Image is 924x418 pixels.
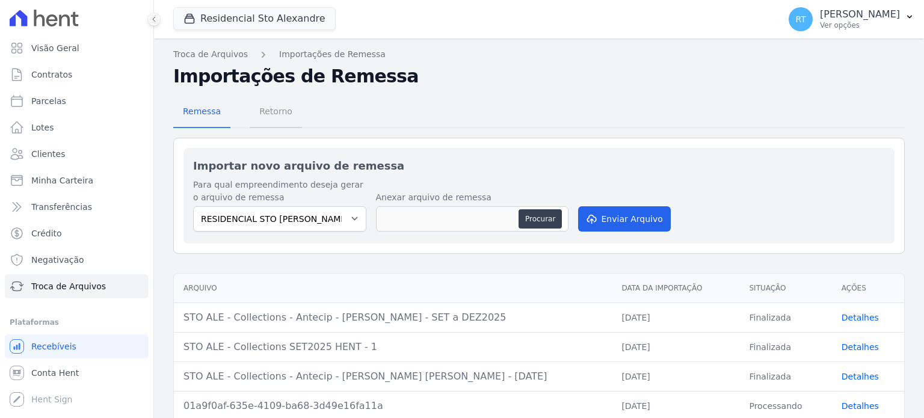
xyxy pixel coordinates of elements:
[5,142,149,166] a: Clientes
[842,342,879,352] a: Detalhes
[795,15,805,23] span: RT
[832,274,904,303] th: Ações
[612,274,739,303] th: Data da Importação
[31,148,65,160] span: Clientes
[31,121,54,134] span: Lotes
[174,274,612,303] th: Arquivo
[820,20,900,30] p: Ver opções
[173,7,336,30] button: Residencial Sto Alexandre
[31,69,72,81] span: Contratos
[31,280,106,292] span: Troca de Arquivos
[31,227,62,239] span: Crédito
[176,99,228,123] span: Remessa
[612,361,739,391] td: [DATE]
[173,97,230,128] a: Remessa
[739,274,831,303] th: Situação
[279,48,386,61] a: Importações de Remessa
[183,369,602,384] div: STO ALE - Collections - Antecip - [PERSON_NAME] [PERSON_NAME] - [DATE]
[519,209,562,229] button: Procurar
[779,2,924,36] button: RT [PERSON_NAME] Ver opções
[842,313,879,322] a: Detalhes
[5,221,149,245] a: Crédito
[183,340,602,354] div: STO ALE - Collections SET2025 HENT - 1
[31,367,79,379] span: Conta Hent
[376,191,568,204] label: Anexar arquivo de remessa
[5,89,149,113] a: Parcelas
[173,66,905,87] h2: Importações de Remessa
[612,332,739,361] td: [DATE]
[250,97,302,128] a: Retorno
[578,206,671,232] button: Enviar Arquivo
[612,303,739,332] td: [DATE]
[5,248,149,272] a: Negativação
[31,254,84,266] span: Negativação
[31,42,79,54] span: Visão Geral
[193,158,885,174] h2: Importar novo arquivo de remessa
[193,179,366,204] label: Para qual empreendimento deseja gerar o arquivo de remessa
[173,48,905,61] nav: Breadcrumb
[5,274,149,298] a: Troca de Arquivos
[739,332,831,361] td: Finalizada
[5,195,149,219] a: Transferências
[739,361,831,391] td: Finalizada
[10,315,144,330] div: Plataformas
[5,168,149,192] a: Minha Carteira
[5,63,149,87] a: Contratos
[5,115,149,140] a: Lotes
[5,361,149,385] a: Conta Hent
[842,401,879,411] a: Detalhes
[31,201,92,213] span: Transferências
[183,399,602,413] div: 01a9f0af-635e-4109-ba68-3d49e16fa11a
[31,95,66,107] span: Parcelas
[31,174,93,186] span: Minha Carteira
[5,334,149,358] a: Recebíveis
[5,36,149,60] a: Visão Geral
[739,303,831,332] td: Finalizada
[173,48,248,61] a: Troca de Arquivos
[183,310,602,325] div: STO ALE - Collections - Antecip - [PERSON_NAME] - SET a DEZ2025
[252,99,300,123] span: Retorno
[31,340,76,352] span: Recebíveis
[820,8,900,20] p: [PERSON_NAME]
[842,372,879,381] a: Detalhes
